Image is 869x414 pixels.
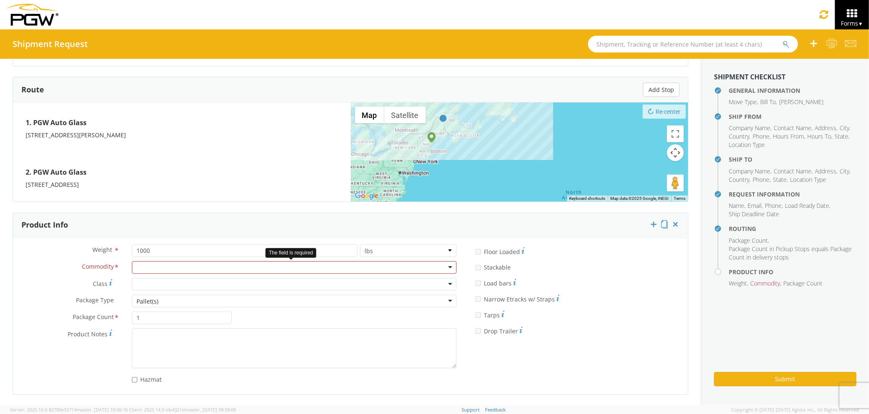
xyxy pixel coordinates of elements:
button: Add Stop [643,83,680,97]
span: Package Count [783,279,822,287]
li: , [773,132,805,141]
button: Re-center [643,105,686,119]
span: Map data ©2025 Google, INEGI [610,196,669,201]
span: Move Type [729,98,757,106]
span: State [835,132,848,140]
li: , [840,167,851,176]
li: , [840,124,851,132]
li: , [835,132,850,141]
h4: Shipment Request [13,39,88,49]
a: Open this area in Google Maps (opens a new window) [353,191,381,202]
li: , [753,132,771,141]
span: Package Count in Pickup Stops equals Package Count in delivery stops [729,245,852,261]
span: Package Count [729,236,768,244]
span: Hours From [773,132,804,140]
h4: Request Information [729,191,856,197]
li: , [729,279,748,288]
img: Google [353,191,381,202]
button: Show satellite imagery [384,107,426,123]
input: Tarps [475,312,481,318]
label: Floor Loaded [475,246,525,256]
input: Shipment, Tracking or Reference Number (at least 4 chars) [588,36,798,52]
li: , [774,124,813,132]
li: , [815,167,837,176]
span: Phone [753,132,769,140]
input: Hazmat [132,377,137,383]
button: Submit [714,372,856,386]
h4: Ship From [729,113,856,120]
h4: Routing [729,225,856,232]
span: Contact Name [774,124,811,132]
span: Load Ready Date [785,202,829,210]
span: [STREET_ADDRESS][PERSON_NAME] [26,131,126,139]
input: Drop Trailer [475,328,481,334]
li: , [750,279,781,288]
span: Phone [753,176,769,183]
div: Pallet(s) [137,297,158,306]
h4: 1. PGW Auto Glass [26,115,338,131]
span: Server: 2025.16.0-82789e55714 [10,406,128,413]
label: Hazmat [132,374,163,384]
li: , [765,202,783,210]
li: , [729,167,772,176]
h3: Route [21,86,44,94]
span: [PERSON_NAME] [779,98,823,106]
button: Map camera controls [667,144,684,161]
a: Feedback [485,406,506,413]
span: Address [815,167,836,175]
span: Class [93,280,108,288]
label: Tarps [475,309,504,320]
a: Terms [674,196,685,201]
input: Load bars [475,280,481,286]
span: State [773,176,787,183]
input: Stackable [475,265,481,270]
li: , [815,124,837,132]
button: Show street map [355,107,384,123]
li: , [773,176,788,184]
span: Country [729,132,749,140]
span: Client: 2025.14.0-db4321d [129,406,236,413]
span: Copyright © [DATE]-[DATE] Agistix Inc., All Rights Reserved [731,406,859,413]
a: Support [462,406,480,413]
span: Commodity [82,262,114,272]
span: Weight [729,279,747,287]
span: Country [729,176,749,183]
div: The field is required [265,248,316,258]
h4: 2. PGW Auto Glass [26,165,338,181]
span: Package Type [76,296,114,306]
span: Company Name [729,124,770,132]
span: Package Count [73,313,114,322]
button: Keyboard shortcuts [569,196,605,202]
span: Location Type [790,176,826,183]
span: Location Type [729,141,765,149]
li: , [729,98,758,106]
h4: Ship To [729,156,856,162]
li: , [753,176,771,184]
strong: Shipment Checklist [714,72,785,81]
span: City [840,167,849,175]
img: pgw-form-logo-1aaa8060b1cc70fad034.png [6,4,58,26]
span: Email [748,202,761,210]
span: master, [DATE] 10:56:16 [76,406,128,413]
li: , [748,202,763,210]
span: Ship Deadline Date [729,210,779,218]
button: Toggle fullscreen view [667,126,684,142]
span: Phone [765,202,782,210]
label: Narrow Etracks w/ Straps [475,293,559,304]
li: , [774,167,813,176]
label: Stackable [475,262,512,272]
h3: Product Info [21,221,68,229]
input: Floor Loaded [475,249,481,254]
span: [STREET_ADDRESS] [26,181,79,189]
li: , [729,236,769,245]
span: Contact Name [774,167,811,175]
li: , [760,98,777,106]
li: , [729,202,746,210]
label: Load bars [475,278,516,288]
span: Hours To [807,132,831,140]
li: , [729,176,751,184]
span: Commodity [750,279,780,287]
span: Forms [841,19,863,27]
label: Drop Trailer [475,325,522,335]
span: Address [815,124,836,132]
